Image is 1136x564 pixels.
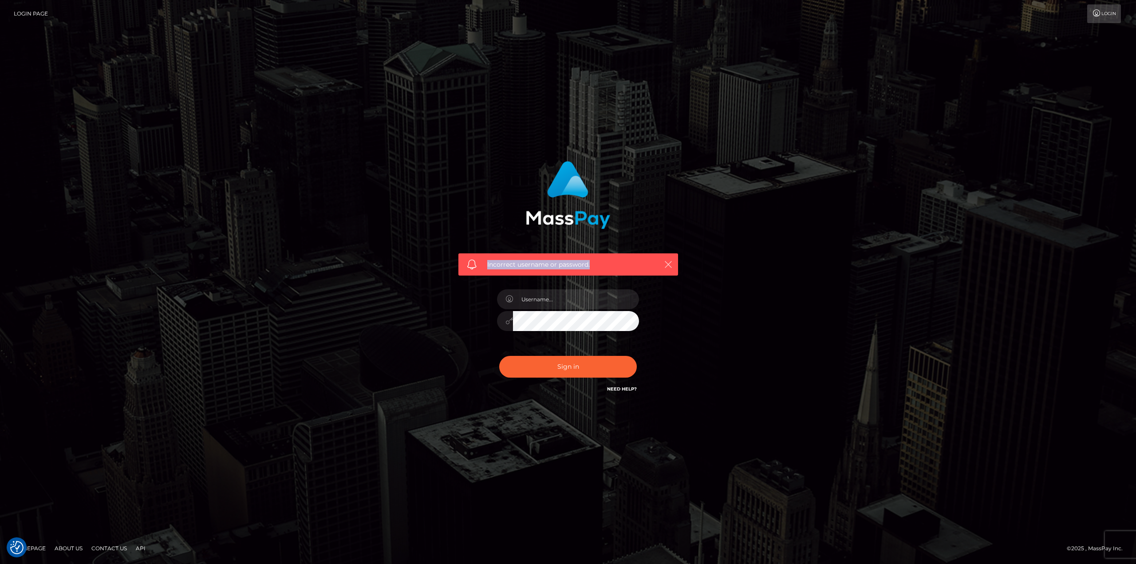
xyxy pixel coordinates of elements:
a: API [132,541,149,555]
a: About Us [51,541,86,555]
img: MassPay Login [526,161,610,229]
a: Login Page [14,4,48,23]
span: Incorrect username or password. [487,260,649,269]
a: Contact Us [88,541,130,555]
input: Username... [513,289,639,309]
img: Revisit consent button [10,541,24,554]
a: Login [1087,4,1121,23]
a: Homepage [10,541,49,555]
button: Sign in [499,356,637,378]
div: © 2025 , MassPay Inc. [1067,544,1129,553]
button: Consent Preferences [10,541,24,554]
a: Need Help? [607,386,637,392]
